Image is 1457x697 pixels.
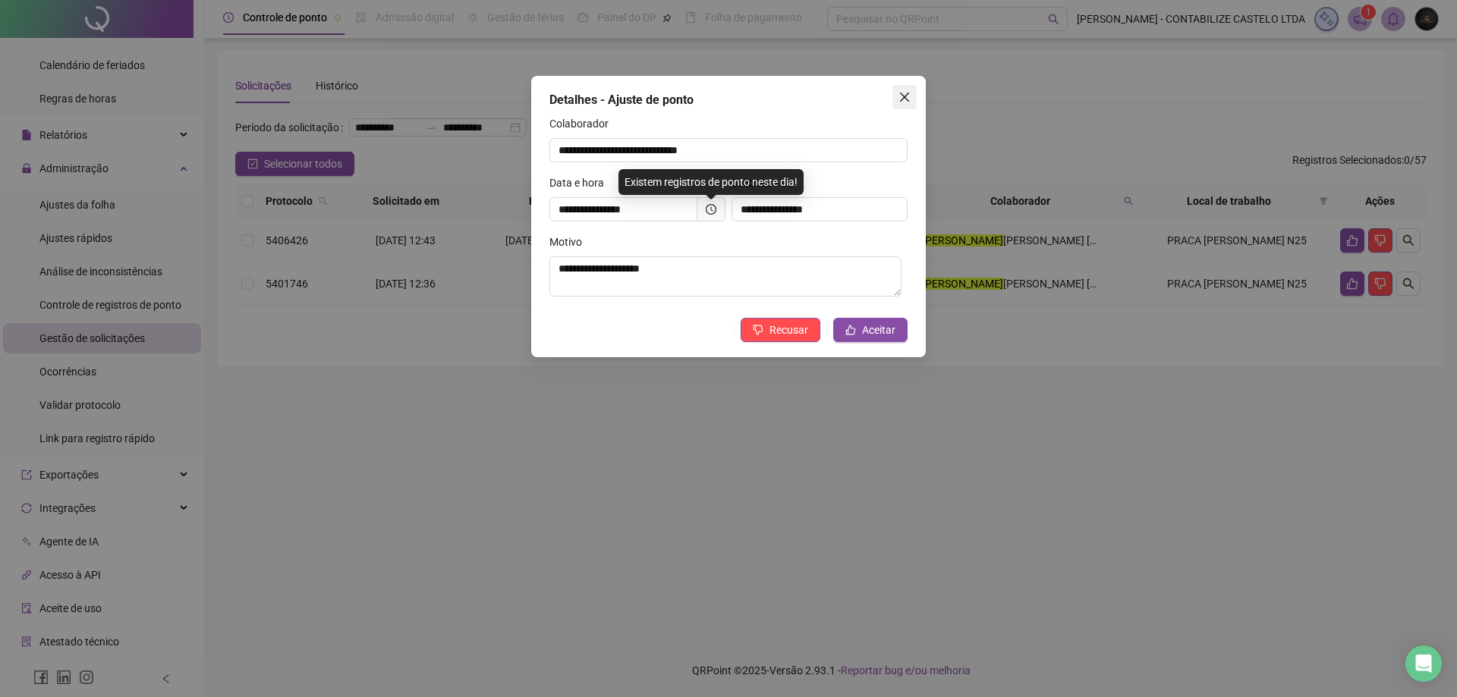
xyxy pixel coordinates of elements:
[549,115,618,132] label: Colaborador
[898,91,911,103] span: close
[549,234,592,250] label: Motivo
[549,174,614,191] label: Data e hora
[1405,645,1442,682] div: Open Intercom Messenger
[741,318,820,342] button: Recusar
[769,322,808,338] span: Recusar
[706,204,716,215] span: clock-circle
[549,91,908,109] div: Detalhes - Ajuste de ponto
[862,322,895,338] span: Aceitar
[833,318,908,342] button: Aceitar
[892,85,917,109] button: Close
[845,325,856,335] span: like
[753,325,763,335] span: dislike
[618,169,804,195] div: Existem registros de ponto neste dia!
